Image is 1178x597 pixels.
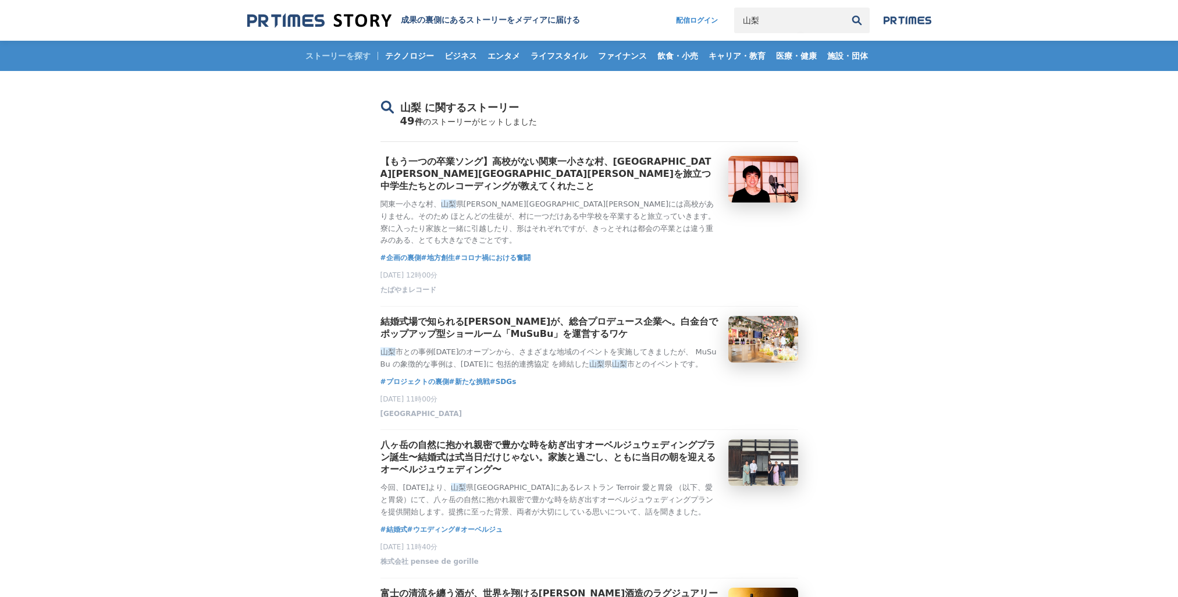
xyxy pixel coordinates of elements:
a: エンタメ [483,41,525,71]
a: 【もう一つの卒業ソング】高校がない関東一小さな村、[GEOGRAPHIC_DATA][PERSON_NAME][GEOGRAPHIC_DATA][PERSON_NAME]を旅立つ中学生たちとのレ... [380,156,798,247]
span: キャリア・教育 [704,51,770,61]
p: 市との事例[DATE]のオープンから、さまざまな地域のイベントを実施してきましたが、 MuSuBu の象徴的な事例は、[DATE]に 包括的連携協定 を締結した 県 市とのイベントです。 [380,346,719,371]
span: 株式会社 pensee de gorille [380,557,479,567]
a: #オーベルジュ [455,524,503,535]
a: ファイナンス [593,41,652,71]
a: #地方創生 [421,252,455,264]
em: 山梨 [612,360,627,368]
a: #結婚式 [380,524,407,535]
a: たばやまレコード [380,289,436,297]
p: [DATE] 11時40分 [380,542,798,552]
h3: 八ヶ岳の自然に抱かれ親密で豊かな時を紡ぎ出すオーベルジュウェディングプラン誕生〜結婚式は式当日だけじゃない。家族と過ごし、ともに当日の朝を迎えるオーベルジュウェディング〜 [380,439,719,476]
a: 医療・健康 [771,41,821,71]
h1: 成果の裏側にあるストーリーをメディアに届ける [401,15,580,26]
span: エンタメ [483,51,525,61]
div: 49 [380,115,798,142]
a: #新たな挑戦 [449,376,490,388]
p: 関東一小さな村、 県[PERSON_NAME][GEOGRAPHIC_DATA][PERSON_NAME]には高校がありません。そのため ほとんどの生徒が、村に一つだけある中学校を卒業すると旅立... [380,198,719,247]
em: 山梨 [380,347,396,356]
img: prtimes [884,16,931,25]
a: キャリア・教育 [704,41,770,71]
a: 結婚式場で知られる[PERSON_NAME]が、総合プロデュース企業へ。白金台でポップアップ型ショールーム「MuSuBu」を運営するワケ山梨市との事例[DATE]のオープンから、さまざまな地域の... [380,316,798,371]
em: 山梨 [441,200,456,208]
a: ビジネス [440,41,482,71]
em: 山梨 [451,483,466,492]
a: 成果の裏側にあるストーリーをメディアに届ける 成果の裏側にあるストーリーをメディアに届ける [247,13,580,29]
span: のストーリーがヒットしました [423,117,537,126]
a: テクノロジー [380,41,439,71]
span: 飲食・小売 [653,51,703,61]
span: ファイナンス [593,51,652,61]
a: ライフスタイル [526,41,592,71]
img: 成果の裏側にあるストーリーをメディアに届ける [247,13,392,29]
a: 八ヶ岳の自然に抱かれ親密で豊かな時を紡ぎ出すオーベルジュウェディングプラン誕生〜結婚式は式当日だけじゃない。家族と過ごし、ともに当日の朝を迎えるオーベルジュウェディング〜今回、[DATE]より、... [380,439,798,518]
a: #ウエディング [407,524,455,535]
span: ビジネス [440,51,482,61]
span: テクノロジー [380,51,439,61]
p: [DATE] 12時00分 [380,271,798,280]
a: 株式会社 pensee de gorille [380,560,479,568]
a: #コロナ禍における奮闘 [455,252,531,264]
span: ライフスタイル [526,51,592,61]
h3: 結婚式場で知られる[PERSON_NAME]が、総合プロデュース企業へ。白金台でポップアップ型ショールーム「MuSuBu」を運営するワケ [380,316,719,340]
a: [GEOGRAPHIC_DATA] [380,412,462,420]
a: 配信ログイン [664,8,729,33]
span: [GEOGRAPHIC_DATA] [380,409,462,419]
p: 今回、[DATE]より、 県[GEOGRAPHIC_DATA]にあるレストラン Terroir 愛と胃袋 （以下、愛と胃袋）にて、八ヶ岳の自然に抱かれ親密で豊かな時を紡ぎ出すオーベルジュウェディ... [380,482,719,518]
a: #プロジェクトの裏側 [380,376,449,388]
p: [DATE] 11時00分 [380,395,798,404]
span: 医療・健康 [771,51,821,61]
em: 山梨 [589,360,604,368]
input: キーワードで検索 [734,8,844,33]
a: 施設・団体 [823,41,873,71]
span: 件 [415,117,423,126]
span: 山梨 に関するストーリー [400,101,519,113]
span: たばやまレコード [380,285,436,295]
a: #SDGs [490,376,517,388]
a: #企画の裏側 [380,252,421,264]
button: 検索 [844,8,870,33]
span: 施設・団体 [823,51,873,61]
a: 飲食・小売 [653,41,703,71]
h3: 【もう一つの卒業ソング】高校がない関東一小さな村、[GEOGRAPHIC_DATA][PERSON_NAME][GEOGRAPHIC_DATA][PERSON_NAME]を旅立つ中学生たちとのレ... [380,156,719,193]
